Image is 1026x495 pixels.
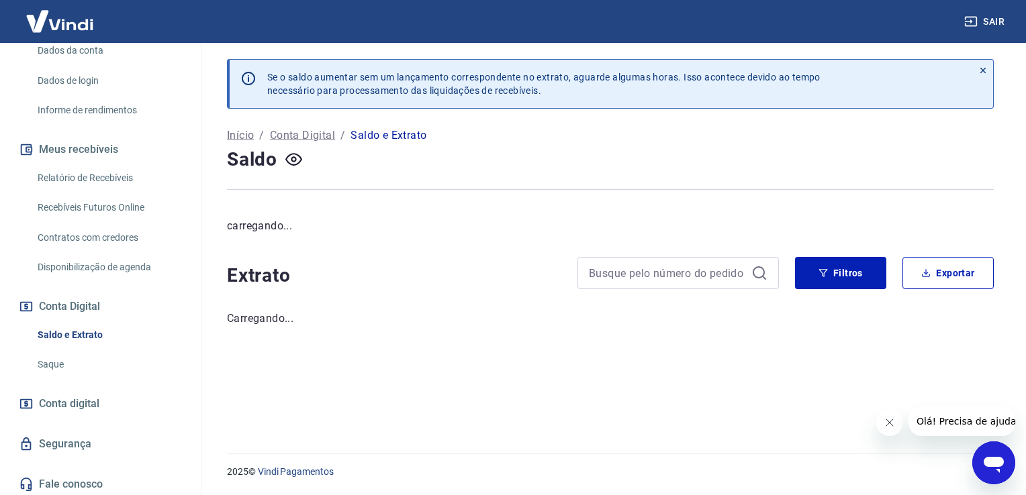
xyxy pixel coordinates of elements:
[972,441,1015,484] iframe: Botão para abrir a janela de mensagens
[267,70,821,97] p: Se o saldo aumentar sem um lançamento correspondente no extrato, aguarde algumas horas. Isso acon...
[32,321,185,349] a: Saldo e Extrato
[16,1,103,42] img: Vindi
[32,67,185,95] a: Dados de login
[258,466,334,477] a: Vindi Pagamentos
[962,9,1010,34] button: Sair
[795,257,886,289] button: Filtros
[32,224,185,252] a: Contratos com credores
[16,292,185,321] button: Conta Digital
[16,135,185,164] button: Meus recebíveis
[16,389,185,419] a: Conta digital
[16,429,185,459] a: Segurança
[908,406,1015,436] iframe: Mensagem da empresa
[8,9,113,20] span: Olá! Precisa de ajuda?
[32,254,185,281] a: Disponibilização de agenda
[227,218,994,234] p: carregando...
[351,127,426,144] p: Saldo e Extrato
[876,409,903,436] iframe: Fechar mensagem
[32,164,185,192] a: Relatório de Recebíveis
[227,127,254,144] a: Início
[32,351,185,378] a: Saque
[32,194,185,221] a: Recebíveis Futuros Online
[902,257,994,289] button: Exportar
[270,127,335,144] a: Conta Digital
[259,127,264,144] p: /
[32,97,185,124] a: Informe de rendimentos
[32,37,185,64] a: Dados da conta
[227,262,561,289] h4: Extrato
[227,146,277,173] h4: Saldo
[39,394,99,413] span: Conta digital
[340,127,345,144] p: /
[227,311,994,327] p: Carregando...
[227,465,994,479] p: 2025 ©
[589,263,746,283] input: Busque pelo número do pedido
